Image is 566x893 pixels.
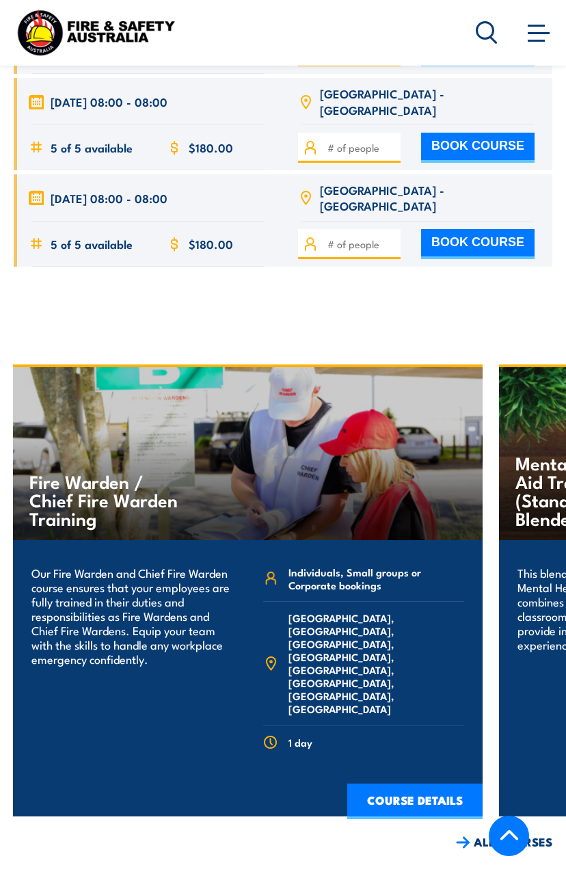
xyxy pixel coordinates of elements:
button: BOOK COURSE [421,229,535,259]
span: 1 day [288,736,312,749]
a: COURSE DETAILS [347,784,483,819]
span: $180.00 [189,139,233,155]
span: 5 of 5 available [51,139,133,155]
span: $180.00 [189,236,233,252]
span: [DATE] 08:00 - 08:00 [51,190,167,206]
input: # of people [327,237,396,252]
span: Individuals, Small groups or Corporate bookings [288,565,463,591]
button: BOOK COURSE [421,133,535,163]
input: # of people [327,140,396,155]
span: [GEOGRAPHIC_DATA] - [GEOGRAPHIC_DATA] [320,182,537,214]
span: 5 of 5 available [51,236,133,252]
a: ALL COURSES [456,834,552,850]
span: [GEOGRAPHIC_DATA], [GEOGRAPHIC_DATA], [GEOGRAPHIC_DATA], [GEOGRAPHIC_DATA], [GEOGRAPHIC_DATA], [G... [288,611,463,715]
span: [DATE] 08:00 - 08:00 [51,94,167,109]
p: Our Fire Warden and Chief Fire Warden course ensures that your employees are fully trained in the... [31,565,232,666]
h4: Fire Warden / Chief Fire Warden Training [29,472,190,527]
span: [GEOGRAPHIC_DATA] - [GEOGRAPHIC_DATA] [320,85,537,118]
